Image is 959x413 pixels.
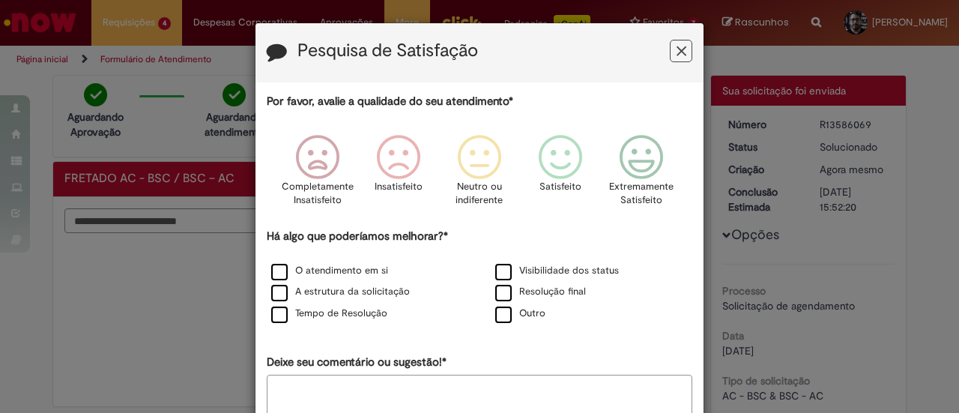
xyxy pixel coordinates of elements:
[453,180,506,208] p: Neutro ou indiferente
[267,94,513,109] label: Por favor, avalie a qualidade do seu atendimento*
[495,264,619,278] label: Visibilidade dos status
[297,41,478,61] label: Pesquisa de Satisfação
[609,180,674,208] p: Extremamente Satisfeito
[282,180,354,208] p: Completamente Insatisfeito
[279,124,355,226] div: Completamente Insatisfeito
[539,180,581,194] p: Satisfeito
[360,124,437,226] div: Insatisfeito
[271,307,387,321] label: Tempo de Resolução
[267,355,447,370] label: Deixe seu comentário ou sugestão!*
[495,285,586,299] label: Resolução final
[271,285,410,299] label: A estrutura da solicitação
[267,229,692,325] div: Há algo que poderíamos melhorar?*
[603,124,680,226] div: Extremamente Satisfeito
[495,307,545,321] label: Outro
[441,124,518,226] div: Neutro ou indiferente
[375,180,423,194] p: Insatisfeito
[271,264,388,278] label: O atendimento em si
[522,124,599,226] div: Satisfeito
